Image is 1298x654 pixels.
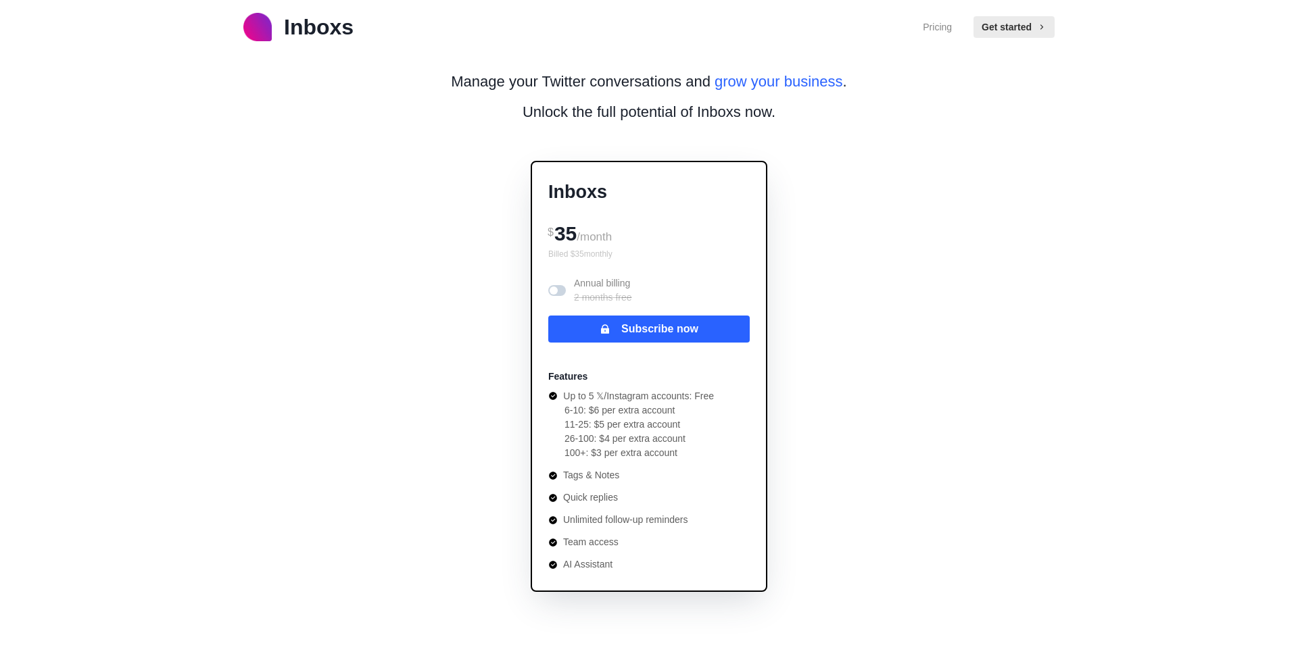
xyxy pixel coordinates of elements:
[548,468,714,482] li: Tags & Notes
[564,403,714,418] li: 6-10: $6 per extra account
[574,276,632,305] p: Annual billing
[564,432,714,446] li: 26-100: $4 per extra account
[451,70,846,93] p: Manage your Twitter conversations and .
[548,316,750,343] button: Subscribe now
[548,513,714,527] li: Unlimited follow-up reminders
[564,418,714,432] li: 11-25: $5 per extra account
[577,230,612,243] span: /month
[548,226,554,238] span: $
[548,248,750,260] p: Billed $ 35 monthly
[923,20,952,34] a: Pricing
[243,13,272,41] img: logo
[973,16,1055,38] button: Get started
[548,178,750,206] p: Inboxs
[284,11,354,43] p: Inboxs
[548,217,750,248] div: 35
[523,101,775,123] p: Unlock the full potential of Inboxs now.
[574,291,632,305] p: 2 months free
[243,11,354,43] a: logoInboxs
[548,370,587,384] p: Features
[548,490,714,505] li: Quick replies
[715,73,843,90] span: grow your business
[548,557,714,572] li: AI Assistant
[563,389,714,403] p: Up to 5 𝕏/Instagram accounts: Free
[564,446,714,460] li: 100+: $3 per extra account
[548,535,714,549] li: Team access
